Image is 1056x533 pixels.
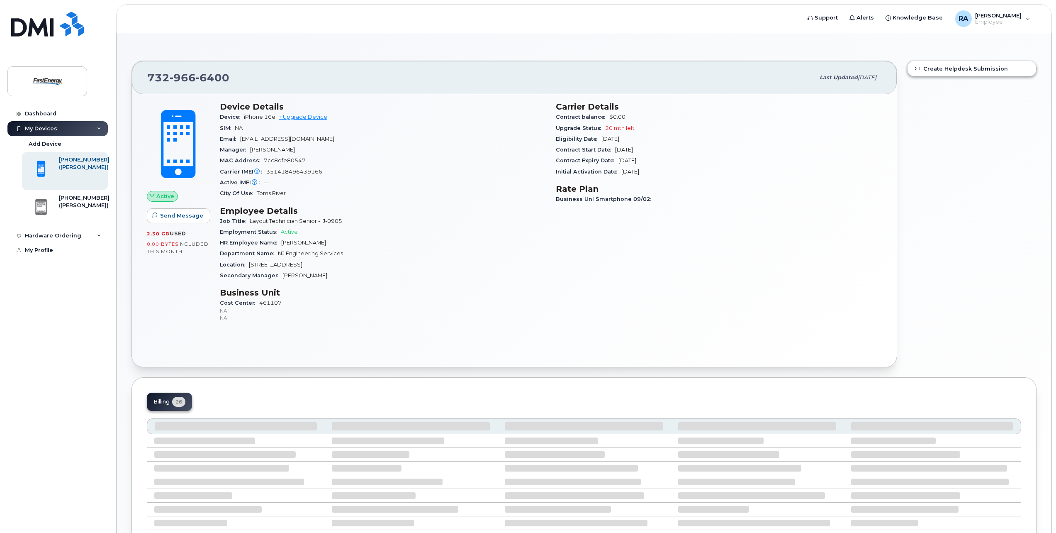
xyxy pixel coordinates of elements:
[858,74,876,81] span: [DATE]
[220,272,282,279] span: Secondary Manager
[249,262,302,268] span: [STREET_ADDRESS]
[220,136,240,142] span: Email
[220,125,235,131] span: SIM
[605,125,635,131] span: 20 mth left
[170,230,186,237] span: used
[264,157,306,164] span: 7cc8dfe80547
[278,250,343,257] span: NJ Engineering Services
[220,307,546,314] p: NA
[244,114,275,120] span: iPhone 16e
[601,136,619,142] span: [DATE]
[220,300,546,321] span: 461107
[250,147,295,153] span: [PERSON_NAME]
[615,147,633,153] span: [DATE]
[250,218,342,224] span: Layout Technician Senior - IJ-0905
[220,300,259,306] span: Cost Center
[264,179,269,186] span: —
[618,157,636,164] span: [DATE]
[220,157,264,164] span: MAC Address
[220,288,546,298] h3: Business Unit
[220,102,546,112] h3: Device Details
[220,218,250,224] span: Job Title
[220,179,264,186] span: Active IMEI
[220,229,281,235] span: Employment Status
[220,314,546,321] p: NA
[621,169,639,175] span: [DATE]
[220,190,257,196] span: City Of Use
[220,262,249,268] span: Location
[281,240,326,246] span: [PERSON_NAME]
[279,114,327,120] a: + Upgrade Device
[156,192,174,200] span: Active
[556,184,882,194] h3: Rate Plan
[908,61,1036,76] a: Create Helpdesk Submission
[556,114,609,120] span: Contract balance
[220,240,281,246] span: HR Employee Name
[220,250,278,257] span: Department Name
[147,231,170,237] span: 2.30 GB
[147,208,210,223] button: Send Message
[609,114,625,120] span: $0.00
[170,71,196,84] span: 966
[160,212,203,220] span: Send Message
[220,169,266,175] span: Carrier IMEI
[220,206,546,216] h3: Employee Details
[556,102,882,112] h3: Carrier Details
[556,136,601,142] span: Eligibility Date
[556,157,618,164] span: Contract Expiry Date
[257,190,286,196] span: Toms River
[235,125,243,131] span: NA
[240,136,334,142] span: [EMAIL_ADDRESS][DOMAIN_NAME]
[196,71,229,84] span: 6400
[556,147,615,153] span: Contract Start Date
[820,74,858,81] span: Last updated
[1020,497,1050,527] iframe: Messenger Launcher
[147,241,178,247] span: 0.00 Bytes
[556,169,621,175] span: Initial Activation Date
[266,169,322,175] span: 351418496439166
[281,229,298,235] span: Active
[220,114,244,120] span: Device
[147,71,229,84] span: 732
[556,125,605,131] span: Upgrade Status
[220,147,250,153] span: Manager
[282,272,327,279] span: [PERSON_NAME]
[556,196,655,202] span: Business Unl Smartphone 09/02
